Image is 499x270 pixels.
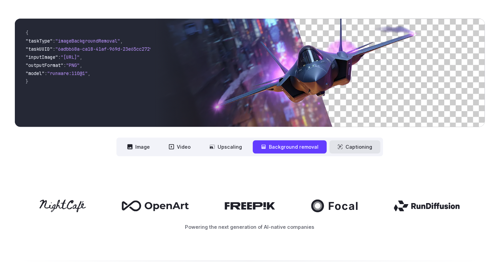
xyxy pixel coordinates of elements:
[15,223,484,231] p: Powering the next generation of AI-native companies
[53,38,55,44] span: :
[161,140,199,153] button: Video
[80,62,82,68] span: ,
[45,70,47,76] span: :
[119,140,158,153] button: Image
[88,70,90,76] span: ,
[253,140,327,153] button: Background removal
[26,46,53,52] span: "taskUUID"
[61,54,80,60] span: "[URL]"
[329,140,380,153] button: Captioning
[80,54,82,60] span: ,
[156,19,484,127] img: Futuristic stealth jet streaking through a neon-lit cityscape with glowing purple exhaust
[26,78,28,84] span: }
[55,46,158,52] span: "6adbb68a-ca18-41af-969d-23e65cc2729c"
[66,62,80,68] span: "PNG"
[55,38,120,44] span: "imageBackgroundRemoval"
[53,46,55,52] span: :
[63,62,66,68] span: :
[58,54,61,60] span: :
[47,70,88,76] span: "runware:110@1"
[26,70,45,76] span: "model"
[26,38,53,44] span: "taskType"
[120,38,123,44] span: ,
[26,54,58,60] span: "inputImage"
[26,30,28,36] span: {
[26,62,63,68] span: "outputFormat"
[201,140,250,153] button: Upscaling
